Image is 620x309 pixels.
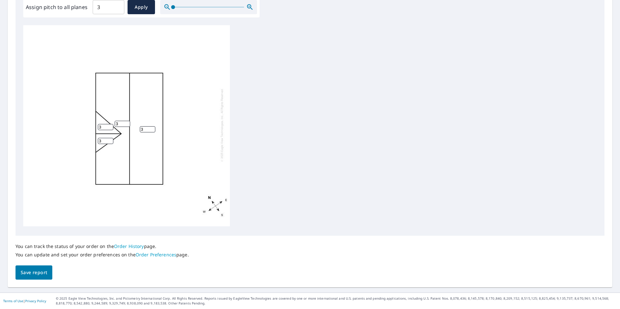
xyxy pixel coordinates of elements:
[15,252,189,258] p: You can update and set your order preferences on the page.
[21,269,47,277] span: Save report
[15,243,189,249] p: You can track the status of your order on the page.
[26,3,88,11] label: Assign pitch to all planes
[3,299,46,303] p: |
[15,265,52,280] button: Save report
[133,3,150,11] span: Apply
[114,243,144,249] a: Order History
[3,299,23,303] a: Terms of Use
[136,252,176,258] a: Order Preferences
[25,299,46,303] a: Privacy Policy
[56,296,617,306] p: © 2025 Eagle View Technologies, Inc. and Pictometry International Corp. All Rights Reserved. Repo...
